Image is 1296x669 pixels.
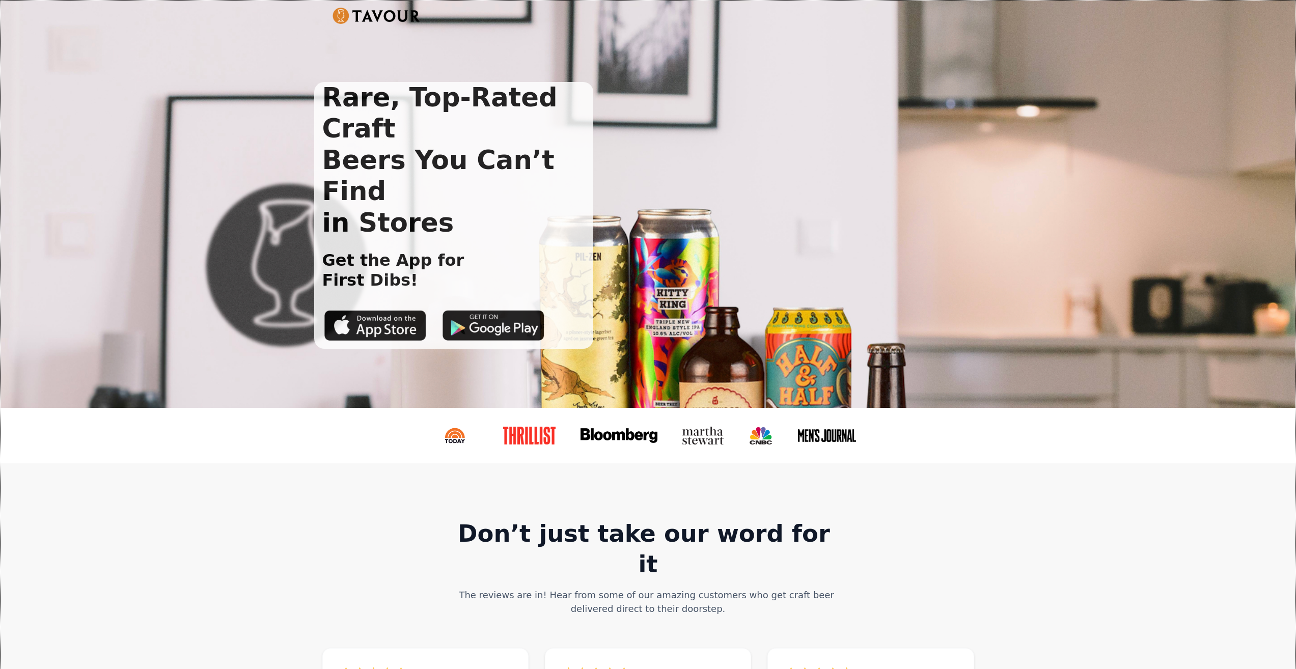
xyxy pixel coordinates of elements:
[453,588,844,616] div: The reviews are in! Hear from some of our amazing customers who get craft beer delivered direct t...
[333,8,421,24] img: Untitled UI logotext
[314,82,594,238] h1: Rare, Top-Rated Craft Beers You Can’t Find in Stores
[314,250,464,290] h1: Get the App for First Dibs!
[333,8,421,24] a: Untitled UI logotextLogo
[458,520,838,578] strong: Don’t just take our word for it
